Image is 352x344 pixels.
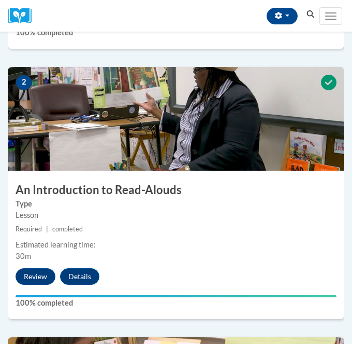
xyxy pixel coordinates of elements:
div: Your progress [16,295,336,297]
h3: An Introduction to Read-Alouds [8,182,344,198]
span: 2 [16,75,32,90]
span: | [46,225,48,233]
button: Account Settings [267,8,298,24]
label: 100% completed [16,297,336,309]
div: Estimated learning time: [16,239,336,251]
a: Cox Campus [8,8,39,24]
div: Lesson [16,210,336,221]
button: Review [16,268,55,285]
label: 100% completed [16,27,336,38]
span: Required [16,225,42,233]
img: Logo brand [8,8,39,24]
button: Search [303,8,318,21]
button: Details [60,268,99,285]
label: Type [16,198,336,210]
span: completed [52,225,83,233]
img: Course Image [8,67,344,171]
span: 30m [16,252,31,260]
